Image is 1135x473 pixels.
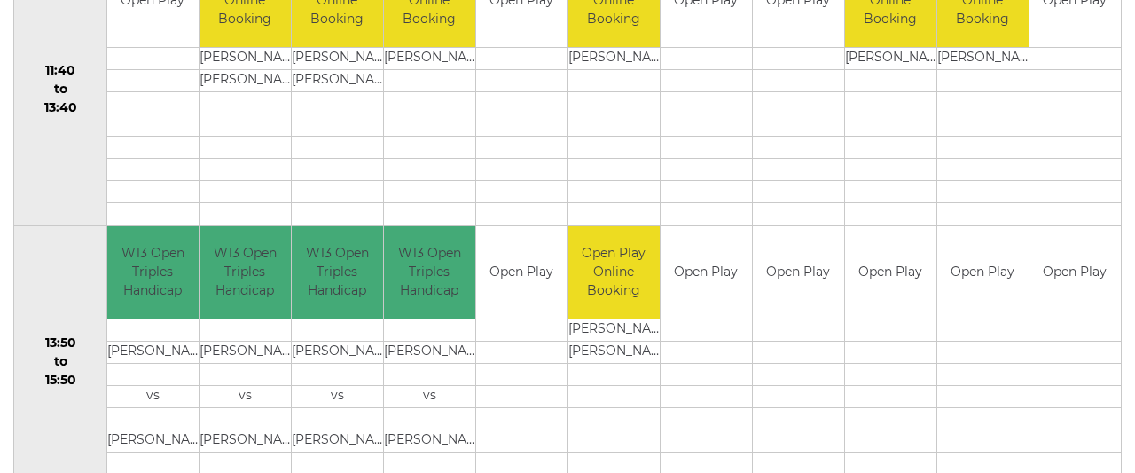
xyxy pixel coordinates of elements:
td: [PERSON_NAME] [384,47,475,69]
td: [PERSON_NAME] [200,342,291,364]
td: [PERSON_NAME] [937,47,1029,69]
td: [PERSON_NAME] [384,430,475,453]
td: vs [200,386,291,408]
td: [PERSON_NAME] [292,69,383,91]
td: Open Play [1029,226,1121,319]
td: [PERSON_NAME] [845,47,936,69]
td: [PERSON_NAME] [292,47,383,69]
td: [PERSON_NAME] [200,430,291,453]
td: W13 Open Triples Handicap [384,226,475,319]
td: W13 Open Triples Handicap [200,226,291,319]
td: Open Play [476,226,567,319]
td: [PERSON_NAME] [107,342,199,364]
td: W13 Open Triples Handicap [107,226,199,319]
td: vs [384,386,475,408]
td: [PERSON_NAME] [292,342,383,364]
td: [PERSON_NAME] [568,47,660,69]
td: [PERSON_NAME] [384,342,475,364]
td: [PERSON_NAME] [200,47,291,69]
td: [PERSON_NAME] [292,430,383,453]
td: [PERSON_NAME] [568,342,660,364]
td: [PERSON_NAME] [200,69,291,91]
td: vs [107,386,199,408]
td: W13 Open Triples Handicap [292,226,383,319]
td: Open Play Online Booking [568,226,660,319]
td: vs [292,386,383,408]
td: Open Play [937,226,1029,319]
td: Open Play [845,226,936,319]
td: Open Play [753,226,844,319]
td: [PERSON_NAME] [568,319,660,342]
td: [PERSON_NAME] [107,430,199,453]
td: Open Play [661,226,752,319]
